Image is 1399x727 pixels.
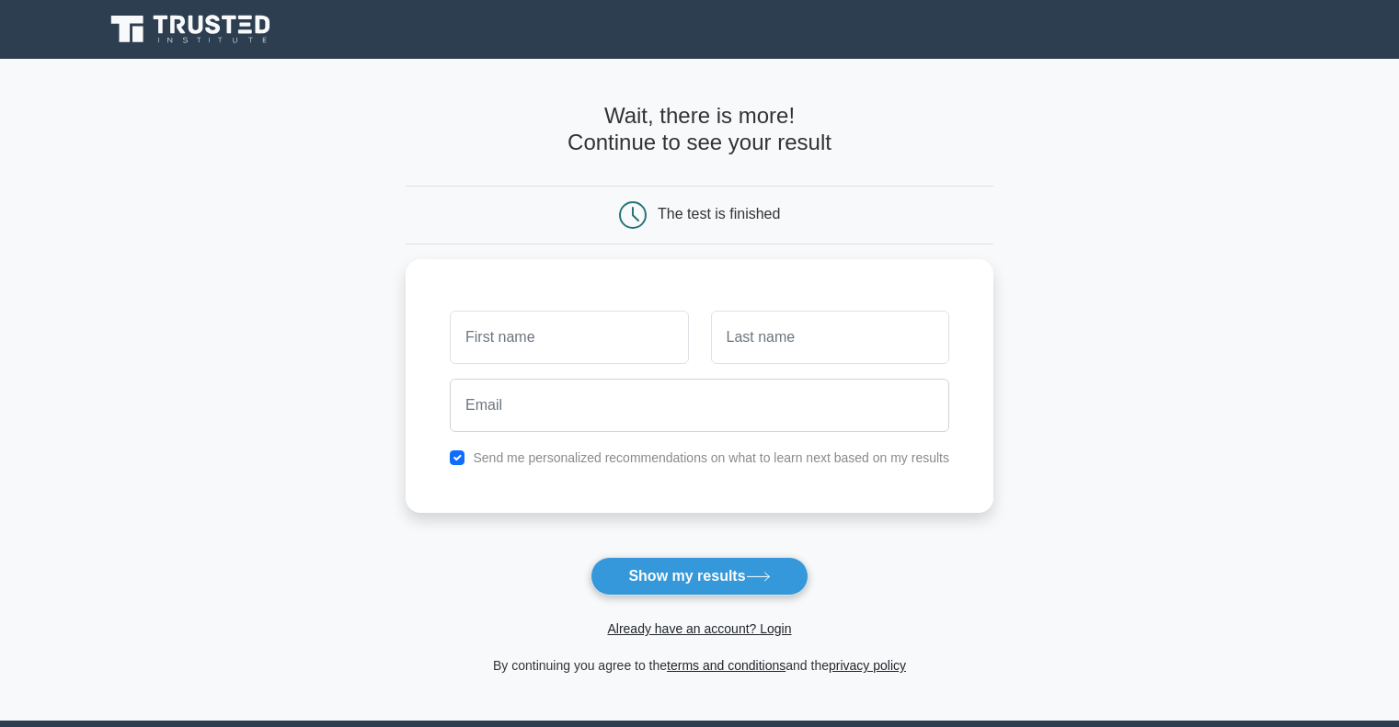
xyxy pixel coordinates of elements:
[711,311,949,364] input: Last name
[473,450,949,465] label: Send me personalized recommendations on what to learn next based on my results
[607,621,791,636] a: Already have an account? Login
[829,658,906,673] a: privacy policy
[658,206,780,222] div: The test is finished
[667,658,786,673] a: terms and conditions
[450,379,949,432] input: Email
[395,654,1004,676] div: By continuing you agree to the and the
[406,103,993,156] h4: Wait, there is more! Continue to see your result
[591,557,808,596] button: Show my results
[450,311,688,364] input: First name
